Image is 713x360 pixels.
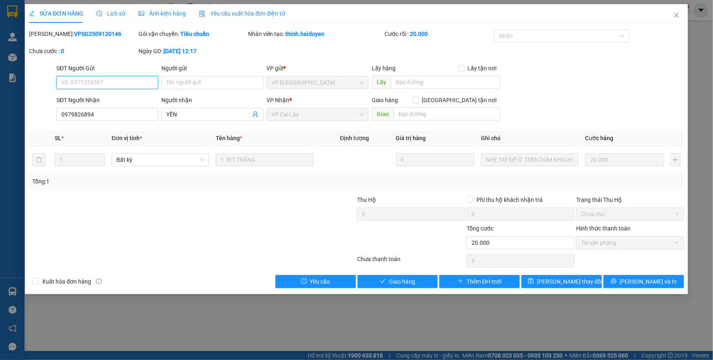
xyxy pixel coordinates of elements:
span: Lấy hàng [372,65,396,72]
b: 20.000 [410,31,428,37]
span: picture [139,11,144,16]
span: [PERSON_NAME] và In [620,277,677,286]
b: thinh.haiduyen [286,31,325,37]
input: Dọc đường [393,107,500,121]
span: Lấy [372,76,391,89]
span: Xuất hóa đơn hàng [39,277,94,286]
span: Thu Hộ [357,197,376,203]
span: VP Sài Gòn [272,76,364,89]
div: Chưa cước : [29,47,137,56]
div: Cước rồi : [384,29,492,38]
div: Ngày GD: [139,47,246,56]
span: Bất kỳ [116,154,204,166]
span: Chưa thu [581,208,679,220]
span: Yêu cầu [310,277,330,286]
span: VP Nhận [267,97,290,103]
span: info-circle [96,279,102,284]
span: Yêu cầu xuất hóa đơn điện tử [199,10,285,17]
span: SỬA ĐƠN HÀNG [29,10,83,17]
span: VP Cai Lậy [272,108,364,121]
div: Người nhận [161,96,263,105]
span: clock-circle [96,11,102,16]
span: Phí thu hộ khách nhận trả [473,195,546,204]
span: SL [55,135,61,141]
input: Ghi Chú [481,153,579,166]
span: Giá trị hàng [396,135,426,141]
span: check [380,278,386,285]
span: user-add [252,111,259,118]
input: 0 [396,153,475,166]
span: Lịch sử [96,10,125,17]
div: Nhân viên tạo: [248,29,383,38]
button: plusThêm ĐH mới [439,275,520,288]
span: Lấy tận nơi [465,64,500,73]
div: Chưa thanh toán [357,255,466,269]
button: delete [32,153,45,166]
button: plus [671,153,681,166]
div: Gói vận chuyển: [139,29,246,38]
div: SĐT Người Gửi [56,64,158,73]
span: Thêm ĐH mới [467,277,501,286]
span: Tổng cước [467,225,494,232]
button: save[PERSON_NAME] thay đổi [521,275,602,288]
label: Hình thức thanh toán [576,225,630,232]
span: Giao hàng [372,97,398,103]
div: VP gửi [267,64,369,73]
span: close [673,12,680,18]
span: [GEOGRAPHIC_DATA] tận nơi [419,96,500,105]
span: Cước hàng [585,135,613,141]
span: Tại văn phòng [581,237,679,249]
span: save [528,278,534,285]
img: icon [199,11,206,17]
span: Giao [372,107,393,121]
span: Giao hàng [389,277,415,286]
span: [PERSON_NAME] thay đổi [537,277,602,286]
span: Đơn vị tính [112,135,142,141]
input: VD: Bàn, Ghế [216,153,313,166]
input: 0 [585,153,664,166]
b: [DATE] 12:17 [163,48,197,54]
div: Tổng: 1 [32,177,275,186]
span: Ảnh kiện hàng [139,10,186,17]
b: Tiêu chuẩn [180,31,209,37]
div: Người gửi [161,64,263,73]
input: Dọc đường [391,76,500,89]
span: Tên hàng [216,135,242,141]
th: Ghi chú [478,130,582,146]
b: 0 [61,48,64,54]
span: Định lượng [340,135,369,141]
button: Close [665,4,688,27]
div: [PERSON_NAME]: [29,29,137,38]
button: printer[PERSON_NAME] và In [603,275,684,288]
button: exclamation-circleYêu cầu [275,275,356,288]
span: edit [29,11,35,16]
button: checkGiao hàng [358,275,438,288]
b: VPSG2509120146 [74,31,121,37]
span: exclamation-circle [301,278,307,285]
span: plus [458,278,463,285]
div: Trạng thái Thu Hộ [576,195,684,204]
span: printer [611,278,617,285]
div: SĐT Người Nhận [56,96,158,105]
